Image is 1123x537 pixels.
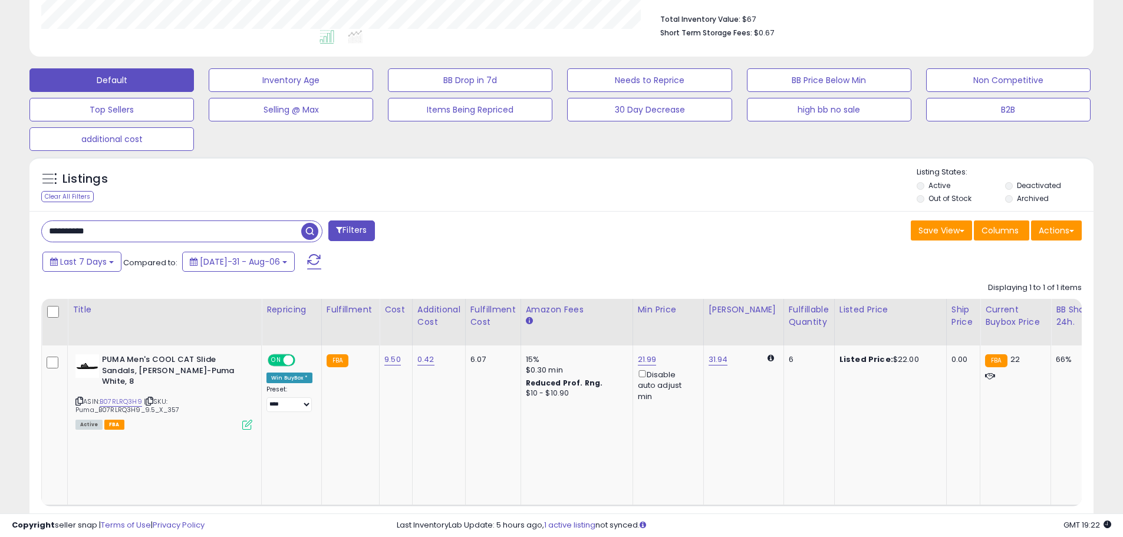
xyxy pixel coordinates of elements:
span: Last 7 Days [60,256,107,268]
div: Last InventoryLab Update: 5 hours ago, not synced. [397,520,1111,531]
label: Active [928,180,950,190]
div: $0.30 min [526,365,624,375]
div: Displaying 1 to 1 of 1 items [988,282,1082,294]
b: Short Term Storage Fees: [660,28,752,38]
span: $0.67 [754,27,774,38]
div: BB Share 24h. [1056,304,1099,328]
label: Out of Stock [928,193,971,203]
span: Compared to: [123,257,177,268]
div: 15% [526,354,624,365]
a: Terms of Use [101,519,151,531]
button: Default [29,68,194,92]
div: seller snap | | [12,520,205,531]
div: ASIN: [75,354,252,429]
div: Win BuyBox * [266,373,312,383]
a: B07RLRQ3H9 [100,397,142,407]
div: Fulfillment Cost [470,304,516,328]
button: 30 Day Decrease [567,98,732,121]
button: Selling @ Max [209,98,373,121]
strong: Copyright [12,519,55,531]
div: Current Buybox Price [985,304,1046,328]
button: BB Drop in 7d [388,68,552,92]
a: Privacy Policy [153,519,205,531]
span: ON [269,355,284,365]
span: [DATE]-31 - Aug-06 [200,256,280,268]
div: Repricing [266,304,317,316]
span: FBA [104,420,124,430]
img: 21ZdyTy3enL._SL40_.jpg [75,354,99,378]
small: Amazon Fees. [526,316,533,327]
a: 1 active listing [544,519,595,531]
div: 6.07 [470,354,512,365]
button: BB Price Below Min [747,68,911,92]
div: Fulfillment [327,304,374,316]
a: 21.99 [638,354,657,365]
div: Preset: [266,386,312,412]
a: 9.50 [384,354,401,365]
button: Non Competitive [926,68,1091,92]
div: Amazon Fees [526,304,628,316]
h5: Listings [62,171,108,187]
button: [DATE]-31 - Aug-06 [182,252,295,272]
span: 22 [1010,354,1020,365]
div: 0.00 [951,354,971,365]
div: Additional Cost [417,304,460,328]
button: additional cost [29,127,194,151]
i: Calculated using Dynamic Max Price. [768,354,774,362]
button: Filters [328,220,374,241]
label: Deactivated [1017,180,1061,190]
span: 2025-08-14 19:22 GMT [1063,519,1111,531]
div: Ship Price [951,304,975,328]
div: Listed Price [839,304,941,316]
b: Reduced Prof. Rng. [526,378,603,388]
div: 66% [1056,354,1095,365]
button: B2B [926,98,1091,121]
div: [PERSON_NAME] [709,304,779,316]
button: Needs to Reprice [567,68,732,92]
button: Columns [974,220,1029,241]
label: Archived [1017,193,1049,203]
div: Fulfillable Quantity [789,304,829,328]
div: Min Price [638,304,699,316]
a: 31.94 [709,354,728,365]
button: Items Being Repriced [388,98,552,121]
div: Cost [384,304,407,316]
small: FBA [327,354,348,367]
div: Clear All Filters [41,191,94,202]
button: Inventory Age [209,68,373,92]
button: Last 7 Days [42,252,121,272]
b: PUMA Men's COOL CAT Slide Sandals, [PERSON_NAME]-Puma White, 8 [102,354,245,390]
button: Save View [911,220,972,241]
button: Top Sellers [29,98,194,121]
span: OFF [294,355,312,365]
span: Columns [982,225,1019,236]
button: Actions [1031,220,1082,241]
div: $22.00 [839,354,937,365]
b: Total Inventory Value: [660,14,740,24]
span: All listings currently available for purchase on Amazon [75,420,103,430]
a: 0.42 [417,354,434,365]
div: Disable auto adjust min [638,368,694,402]
span: | SKU: Puma_B07RLRQ3H9_9.5_X_357 [75,397,179,414]
small: FBA [985,354,1007,367]
div: $10 - $10.90 [526,388,624,398]
li: $67 [660,11,1073,25]
button: high bb no sale [747,98,911,121]
div: Title [73,304,256,316]
b: Listed Price: [839,354,893,365]
p: Listing States: [917,167,1094,178]
div: 6 [789,354,825,365]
